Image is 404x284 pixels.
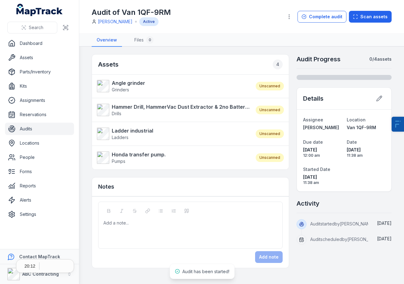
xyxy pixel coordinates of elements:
a: Honda transfer pump.Pumps [97,151,250,164]
a: MapTrack [16,4,63,16]
span: Audit started by [PERSON_NAME] [310,221,375,226]
time: 19/09/2025, 12:00:00 am [303,147,342,158]
span: Search [29,24,43,31]
span: [DATE] [303,174,342,180]
span: 11:38 am [347,153,385,158]
a: Angle grinderGrinders [97,79,250,93]
strong: 0 / 4 assets [369,56,392,62]
a: Files0 [129,34,159,47]
a: Alerts [5,194,74,206]
a: Assignments [5,94,74,107]
span: Audit has been started! [182,269,229,274]
strong: Hammer Drill, HammerVac Dust Extractor & 2no Batteries [112,103,250,111]
a: Parts/Inventory [5,66,74,78]
h2: Details [303,94,324,103]
time: 17/09/2025, 11:38:31 am [377,236,392,241]
div: Unscanned [256,153,284,162]
span: [DATE] [377,221,392,226]
a: Kits [5,80,74,92]
a: People [5,151,74,164]
h2: Audit Progress [297,55,341,63]
h2: Assets [98,59,283,69]
span: Date [347,139,357,145]
a: Forms [5,165,74,178]
span: Location [347,117,366,122]
span: [DATE] [347,147,385,153]
a: Locations [5,137,74,149]
span: 11:38 am [303,180,342,185]
time: 17/09/2025, 11:38:40 am [377,221,392,226]
span: Assignee [303,117,323,122]
div: Active [139,17,159,26]
div: 0 [146,36,154,44]
span: Due date [303,139,323,145]
span: Ladders [112,135,128,140]
a: Reports [5,180,74,192]
span: Pumps [112,159,125,164]
button: Complete audit [298,11,346,23]
h3: Notes [98,182,114,191]
div: Unscanned [256,106,284,114]
span: 12:00 am [303,153,342,158]
strong: Angle grinder [112,79,145,87]
a: Assets [5,51,74,64]
span: Drills [112,111,121,116]
time: 17/09/2025, 11:38:40 am [303,174,342,185]
strong: Contact MapTrack [19,254,60,259]
span: [DATE] [377,236,392,241]
button: Scan assets [349,11,392,23]
h1: Audit of Van 1QF-9RM [92,7,171,17]
a: [PERSON_NAME] [98,19,132,25]
span: Audit scheduled by [PERSON_NAME] [310,237,382,242]
div: Unscanned [256,129,284,138]
a: [PERSON_NAME] [303,125,342,131]
span: Van 1QF-9RM [347,125,376,130]
a: Dashboard [5,37,74,50]
a: Reservations [5,108,74,121]
strong: Ladder industrial [112,127,153,134]
div: 4 [273,59,283,69]
div: Unscanned [256,82,284,90]
h2: Activity [297,199,319,208]
a: Hammer Drill, HammerVac Dust Extractor & 2no BatteriesDrills [97,103,250,117]
time: 17/09/2025, 11:38:31 am [347,147,385,158]
a: Audits [5,123,74,135]
button: Search [7,22,57,33]
strong: Honda transfer pump. [112,151,166,158]
span: [DATE] [303,147,342,153]
a: Ladder industrialLadders [97,127,250,141]
a: Overview [92,34,122,47]
span: Started Date [303,167,330,172]
a: Settings [5,208,74,221]
strong: ABC Contracting [22,271,59,277]
a: Van 1QF-9RM [347,125,385,131]
span: Grinders [112,87,129,92]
